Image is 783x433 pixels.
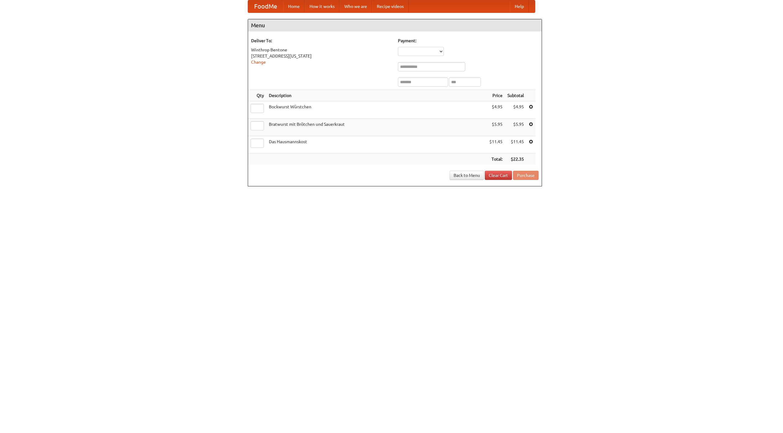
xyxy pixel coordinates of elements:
[266,101,487,119] td: Bockwurst Würstchen
[510,0,529,13] a: Help
[251,60,266,65] a: Change
[487,136,505,154] td: $11.45
[340,0,372,13] a: Who we are
[513,171,539,180] button: Purchase
[372,0,409,13] a: Recipe videos
[248,0,283,13] a: FoodMe
[283,0,305,13] a: Home
[305,0,340,13] a: How it works
[487,90,505,101] th: Price
[450,171,484,180] a: Back to Menu
[266,90,487,101] th: Description
[251,38,392,44] h5: Deliver To:
[251,47,392,53] div: Winthrop Bentone
[487,154,505,165] th: Total:
[505,101,526,119] td: $4.95
[266,136,487,154] td: Das Hausmannskost
[248,19,542,32] h4: Menu
[505,119,526,136] td: $5.95
[248,90,266,101] th: Qty
[505,136,526,154] td: $11.45
[485,171,512,180] a: Clear Cart
[398,38,539,44] h5: Payment:
[505,90,526,101] th: Subtotal
[487,101,505,119] td: $4.95
[266,119,487,136] td: Bratwurst mit Brötchen und Sauerkraut
[251,53,392,59] div: [STREET_ADDRESS][US_STATE]
[505,154,526,165] th: $22.35
[487,119,505,136] td: $5.95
